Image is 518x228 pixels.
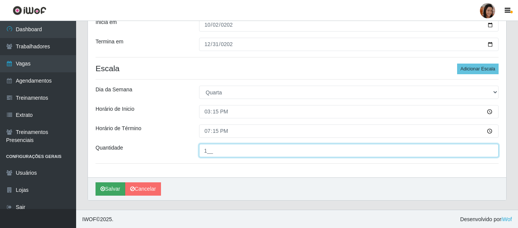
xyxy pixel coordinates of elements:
a: iWof [501,216,512,222]
input: 00/00/0000 [199,18,499,32]
input: Informe a quantidade... [199,144,499,157]
h4: Escala [96,64,499,73]
label: Inicia em [96,18,117,26]
label: Dia da Semana [96,86,132,94]
input: 00/00/0000 [199,38,499,51]
label: Horário de Inicio [96,105,134,113]
label: Horário de Término [96,124,141,132]
a: Cancelar [125,182,161,196]
span: IWOF [82,216,96,222]
span: © 2025 . [82,215,113,223]
span: Desenvolvido por [460,215,512,223]
input: 00:00 [199,124,499,138]
button: Salvar [96,182,125,196]
img: CoreUI Logo [13,6,46,15]
label: Quantidade [96,144,123,152]
label: Termina em [96,38,123,46]
button: Adicionar Escala [457,64,499,74]
input: 00:00 [199,105,499,118]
